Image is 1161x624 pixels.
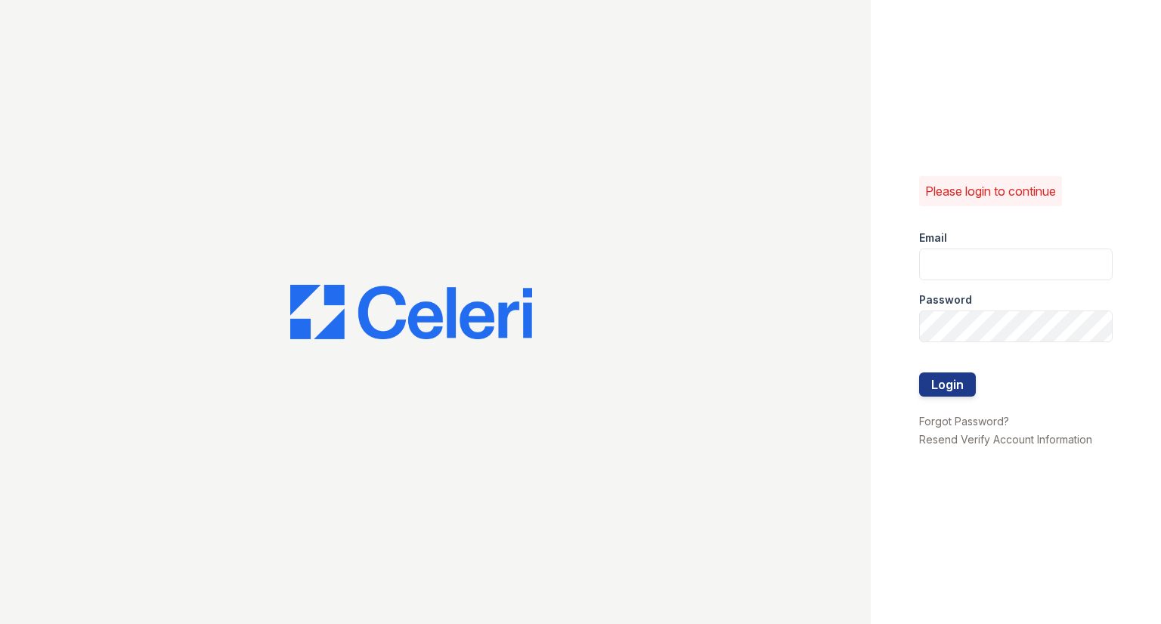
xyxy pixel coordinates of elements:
p: Please login to continue [925,182,1056,200]
img: CE_Logo_Blue-a8612792a0a2168367f1c8372b55b34899dd931a85d93a1a3d3e32e68fde9ad4.png [290,285,532,339]
label: Password [919,292,972,307]
button: Login [919,372,976,397]
label: Email [919,230,947,246]
a: Forgot Password? [919,415,1009,428]
a: Resend Verify Account Information [919,433,1092,446]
